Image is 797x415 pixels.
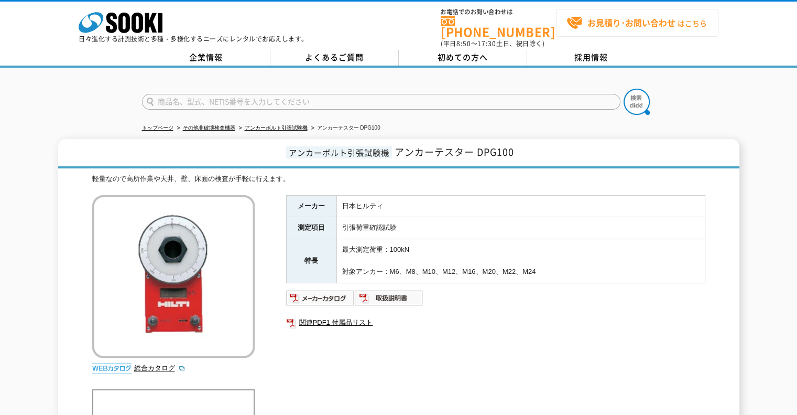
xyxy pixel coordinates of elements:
a: 企業情報 [142,50,270,66]
a: メーカーカタログ [286,296,355,304]
p: 日々進化する計測技術と多種・多様化するニーズにレンタルでお応えします。 [79,36,308,42]
a: [PHONE_NUMBER] [441,16,556,38]
span: アンカーボルト引張試験機 [286,146,392,158]
span: 17:30 [477,39,496,48]
a: トップページ [142,125,173,131]
strong: お見積り･お問い合わせ [587,16,675,29]
div: 軽量なので高所作業や天井、壁、床面の検査が手軽に行えます。 [92,174,705,185]
td: 日本ヒルティ [336,195,705,217]
a: その他非破壊検査機器 [183,125,235,131]
span: (平日 ～ 土日、祝日除く) [441,39,544,48]
a: 採用情報 [527,50,656,66]
span: 8:50 [456,39,471,48]
th: 測定項目 [286,217,336,239]
img: webカタログ [92,363,132,374]
th: 特長 [286,239,336,283]
li: アンカーテスター DPG100 [309,123,380,134]
a: よくあるご質問 [270,50,399,66]
a: 総合カタログ [134,364,185,372]
span: 初めての方へ [438,51,488,63]
td: 最大測定荷重：100kN 対象アンカー：M6、M8、M10、M12、M16、M20、M22、M24 [336,239,705,283]
a: お見積り･お問い合わせはこちら [556,9,718,37]
img: メーカーカタログ [286,290,355,306]
td: 引張荷重確認試験 [336,217,705,239]
img: 取扱説明書 [355,290,423,306]
img: アンカーテスター DPG100 [92,195,255,358]
a: 関連PDF1 付属品リスト [286,316,705,329]
span: アンカーテスター DPG100 [395,145,514,159]
a: アンカーボルト引張試験機 [245,125,308,131]
img: btn_search.png [624,89,650,115]
th: メーカー [286,195,336,217]
a: 初めての方へ [399,50,527,66]
span: はこちら [566,15,707,31]
span: お電話でのお問い合わせは [441,9,556,15]
a: 取扱説明書 [355,296,423,304]
input: 商品名、型式、NETIS番号を入力してください [142,94,620,110]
